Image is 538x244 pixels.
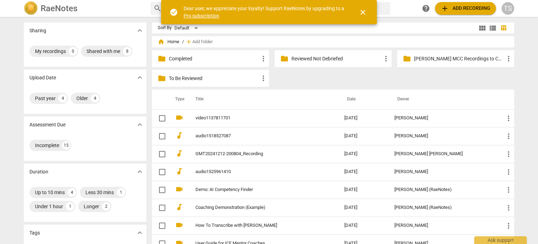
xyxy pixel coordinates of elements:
th: Date [339,90,389,109]
div: 4 [58,94,67,103]
span: more_vert [504,114,513,123]
td: [DATE] [339,109,389,127]
div: Up to 10 mins [35,189,65,196]
h2: RaeNotes [41,4,77,13]
a: Demo: AI Competency Finder [195,187,319,192]
span: folder [280,54,289,63]
span: expand_more [136,26,144,35]
span: more_vert [504,150,513,158]
span: audiotrack [175,203,184,211]
span: folder [158,74,166,83]
div: 1 [117,188,125,197]
td: [DATE] [339,181,389,199]
button: TS [502,2,514,15]
div: 1 [66,202,74,211]
span: expand_more [136,229,144,237]
p: To Be Reviewed [169,75,259,82]
span: home [158,38,165,45]
div: Sort By [158,25,172,31]
span: help [422,4,430,13]
a: Coaching Demonstration (Example) [195,205,319,210]
p: Assessment Due [29,121,65,128]
a: GMT20241212-200804_Recording [195,151,319,157]
span: folder [403,54,411,63]
div: [PERSON_NAME] [PERSON_NAME] [394,151,493,157]
span: more_vert [504,186,513,194]
a: video1137811701 [195,116,319,121]
p: Teresa MCC Recordings to Consider [414,55,504,62]
span: more_vert [504,132,513,140]
td: [DATE] [339,127,389,145]
span: more_vert [504,222,513,230]
div: 8 [123,47,131,55]
button: Show more [134,166,145,177]
div: [PERSON_NAME] [394,116,493,121]
span: audiotrack [175,131,184,140]
span: close [359,8,367,17]
button: Show more [134,25,145,36]
span: more_vert [259,54,268,63]
button: Show more [134,227,145,238]
span: / [182,39,184,45]
span: table_chart [500,25,507,31]
span: add [185,38,192,45]
span: add [441,4,449,13]
button: Close [354,4,371,21]
div: Incomplete [35,142,59,149]
img: Logo [24,1,38,15]
p: Duration [29,168,48,176]
div: 0 [69,47,77,55]
div: [PERSON_NAME] [394,133,493,139]
span: more_vert [259,74,268,83]
div: 15 [62,141,70,150]
th: Owner [389,90,499,109]
div: Dear user, we appreciate your loyalty! Support RaeNotes by upgrading to a [184,5,346,19]
div: Shared with me [87,48,120,55]
div: [PERSON_NAME] [394,169,493,174]
span: expand_more [136,73,144,82]
span: view_list [489,24,497,32]
p: Completed [169,55,259,62]
span: expand_more [136,167,144,176]
span: more_vert [504,204,513,212]
span: audiotrack [175,149,184,158]
button: Show more [134,72,145,83]
div: Less 30 mins [85,189,114,196]
span: videocam [175,113,184,122]
button: Table view [498,23,509,33]
span: videocam [175,221,184,229]
div: [PERSON_NAME] (RaeNotes) [394,187,493,192]
button: List view [488,23,498,33]
a: LogoRaeNotes [24,1,145,15]
span: Home [158,38,179,45]
a: Pro subscription [184,13,219,19]
div: Older [76,95,88,102]
div: [PERSON_NAME] (RaeNotes) [394,205,493,210]
td: [DATE] [339,163,389,181]
th: Type [170,90,187,109]
td: [DATE] [339,199,389,217]
th: Title [187,90,339,109]
div: Past year [35,95,56,102]
div: 4 [91,94,99,103]
span: videocam [175,185,184,193]
button: Show more [134,119,145,130]
div: Under 1 hour [35,203,63,210]
span: more_vert [382,54,390,63]
a: How To Transcribe with [PERSON_NAME] [195,223,319,228]
div: 2 [102,202,110,211]
button: Upload [435,2,496,15]
span: audiotrack [175,167,184,176]
td: [DATE] [339,217,389,235]
span: check_circle [170,8,178,17]
div: [PERSON_NAME] [394,223,493,228]
p: Reviewed Not Debriefed [291,55,382,62]
span: folder [158,54,166,63]
div: Longer [84,203,99,210]
p: Upload Date [29,74,56,81]
span: view_module [478,24,487,32]
p: Tags [29,229,40,237]
p: Sharing [29,27,46,34]
div: My recordings [35,48,66,55]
